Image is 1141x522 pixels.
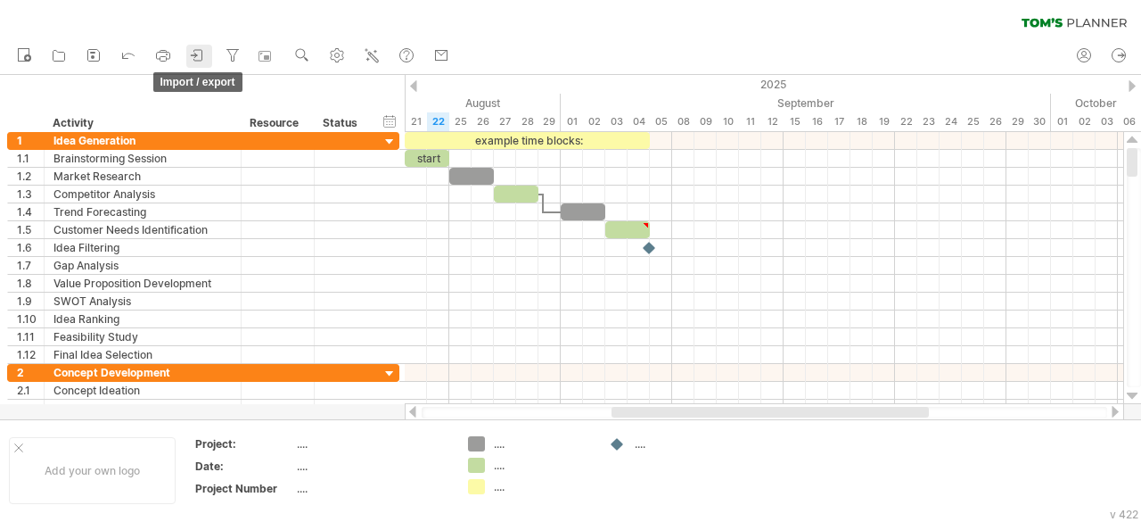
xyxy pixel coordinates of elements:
div: 1.4 [17,203,44,220]
div: Concept Outline [53,400,232,417]
div: Tuesday, 9 September 2025 [694,112,717,131]
div: Wednesday, 10 September 2025 [717,112,739,131]
div: .... [494,436,591,452]
div: 1.5 [17,221,44,238]
div: SWOT Analysis [53,293,232,310]
div: Friday, 26 September 2025 [984,112,1006,131]
div: Monday, 1 September 2025 [561,112,583,131]
div: Tuesday, 30 September 2025 [1029,112,1051,131]
div: 1.6 [17,239,44,256]
div: .... [494,458,591,473]
div: Tuesday, 2 September 2025 [583,112,605,131]
div: Concept Ideation [53,382,232,399]
div: Friday, 29 August 2025 [538,112,561,131]
div: Tuesday, 26 August 2025 [472,112,494,131]
div: Wednesday, 24 September 2025 [940,112,962,131]
div: Idea Filtering [53,239,232,256]
div: Value Proposition Development [53,275,232,292]
div: Wednesday, 27 August 2025 [494,112,516,131]
div: Tuesday, 16 September 2025 [806,112,828,131]
div: Friday, 12 September 2025 [761,112,784,131]
div: Friday, 5 September 2025 [650,112,672,131]
div: Wednesday, 1 October 2025 [1051,112,1073,131]
div: Competitor Analysis [53,186,232,203]
div: Customer Needs Identification [53,221,232,238]
div: Monday, 15 September 2025 [784,112,806,131]
div: start [405,150,449,167]
div: September 2025 [561,94,1051,112]
div: Idea Generation [53,132,232,149]
div: Date: [195,459,293,474]
div: Friday, 3 October 2025 [1096,112,1118,131]
div: Tuesday, 23 September 2025 [917,112,940,131]
span: import / export [153,72,242,92]
div: Thursday, 25 September 2025 [962,112,984,131]
div: 1.9 [17,293,44,310]
div: Resource [250,114,304,132]
div: v 422 [1110,508,1138,521]
div: Wednesday, 17 September 2025 [828,112,850,131]
div: Monday, 8 September 2025 [672,112,694,131]
div: .... [297,459,447,474]
div: Gap Analysis [53,257,232,274]
div: 1 [17,132,44,149]
div: Project: [195,436,293,452]
div: 1.8 [17,275,44,292]
div: Concept Development [53,364,232,381]
div: Market Research [53,168,232,185]
div: 1.7 [17,257,44,274]
div: Brainstorming Session [53,150,232,167]
div: 1.12 [17,346,44,363]
div: Monday, 6 October 2025 [1118,112,1140,131]
div: Idea Ranking [53,311,232,327]
div: 1.2 [17,168,44,185]
div: .... [635,436,732,452]
div: Thursday, 11 September 2025 [739,112,761,131]
div: Add your own logo [9,437,176,504]
div: 1.10 [17,311,44,327]
div: Friday, 22 August 2025 [427,112,449,131]
div: Thursday, 18 September 2025 [850,112,873,131]
div: Final Idea Selection [53,346,232,363]
div: 2.1 [17,382,44,399]
div: .... [297,481,447,496]
a: import / export [186,45,212,68]
div: 2.2 [17,400,44,417]
div: 1.3 [17,186,44,203]
div: 1.11 [17,328,44,345]
div: .... [297,436,447,452]
div: Monday, 25 August 2025 [449,112,472,131]
div: 2 [17,364,44,381]
div: Trend Forecasting [53,203,232,220]
div: Thursday, 21 August 2025 [405,112,427,131]
div: Thursday, 4 September 2025 [628,112,650,131]
div: example time blocks: [405,132,650,149]
div: Thursday, 2 October 2025 [1073,112,1096,131]
div: Monday, 29 September 2025 [1006,112,1029,131]
div: Feasibility Study [53,328,232,345]
div: Wednesday, 3 September 2025 [605,112,628,131]
div: .... [494,479,591,494]
div: Monday, 22 September 2025 [895,112,917,131]
div: 1.1 [17,150,44,167]
div: Project Number [195,481,293,496]
div: Activity [53,114,231,132]
div: Status [323,114,361,132]
div: Thursday, 28 August 2025 [516,112,538,131]
div: Friday, 19 September 2025 [873,112,895,131]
